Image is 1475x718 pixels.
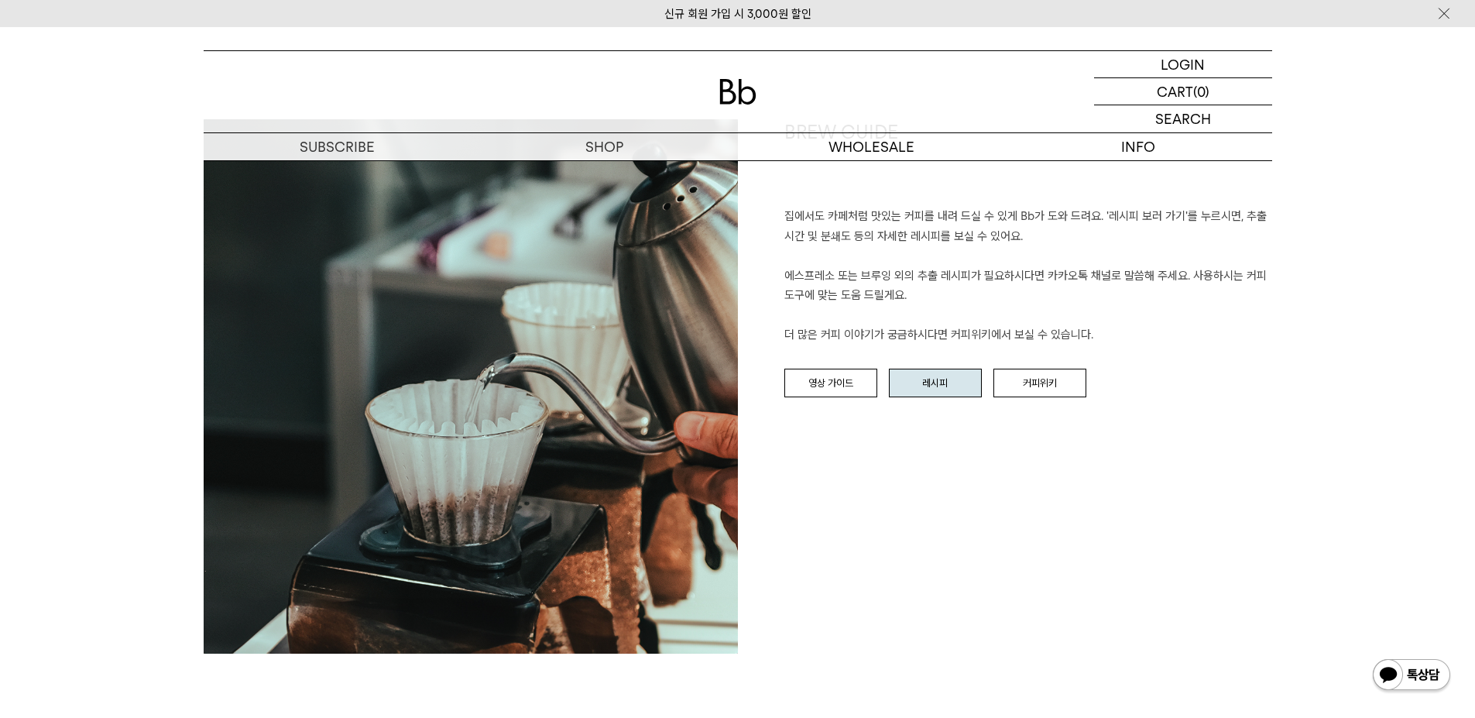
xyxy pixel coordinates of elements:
img: 로고 [719,79,756,105]
p: SEARCH [1155,105,1211,132]
p: WHOLESALE [738,133,1005,160]
a: CART (0) [1094,78,1272,105]
a: 커피위키 [993,369,1086,398]
a: SHOP [471,133,738,160]
a: 영상 가이드 [784,369,877,398]
p: 집에서도 카페처럼 맛있는 커피를 내려 드실 ﻿수 있게 Bb가 도와 드려요. '레시피 보러 가기'를 누르시면, 추출 시간 및 분쇄도 등의 자세한 레시피를 보실 수 있어요. 에스... [784,207,1272,345]
p: CART [1157,78,1193,105]
p: (0) [1193,78,1209,105]
a: SUBSCRIBE [204,133,471,160]
a: LOGIN [1094,51,1272,78]
img: a9080350f8f7d047e248a4ae6390d20f_152254.jpg [204,119,738,654]
a: 레시피 [889,369,982,398]
a: 신규 회원 가입 시 3,000원 할인 [664,7,811,21]
h1: BREW GUIDE [784,119,1272,208]
p: INFO [1005,133,1272,160]
p: LOGIN [1161,51,1205,77]
img: 카카오톡 채널 1:1 채팅 버튼 [1371,658,1452,695]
